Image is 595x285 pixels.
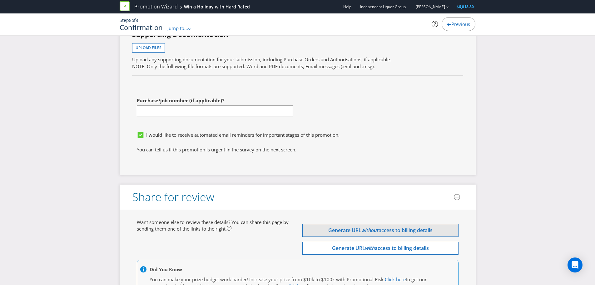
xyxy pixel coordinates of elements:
[134,3,178,10] a: Promotion Wizard
[131,17,136,23] span: of
[361,227,379,234] em: without
[132,191,214,203] h3: Share for review
[136,45,161,50] span: Upload files
[302,242,459,255] button: Generate URLwithaccess to billing details
[132,63,375,69] span: NOTE: Only the following file formats are supported: Word and PDF documents, Email messages (.eml...
[167,25,188,31] span: Jump to...
[184,4,250,10] div: Win a Holiday with Hard Rated
[385,276,406,282] a: Click here
[375,245,429,252] span: access to billing details
[302,224,459,237] button: Generate URLwithoutaccess to billing details
[137,219,289,232] span: Want someone else to review these details? You can share this page by sending them one of the lin...
[137,97,224,104] span: Purchase/job number (if applicable)?
[132,43,165,53] button: Upload files
[332,245,365,252] span: Generate URL
[132,56,391,63] span: Upload any supporting documentation for your submission, including Purchase Orders and Authorisat...
[365,245,375,252] em: with
[379,227,433,234] span: access to billing details
[409,4,445,9] a: [PERSON_NAME]
[451,21,470,27] span: Previous
[137,146,459,153] p: You can tell us if this promotion is urgent in the survey on the next screen.
[328,227,361,234] span: Generate URL
[343,4,351,9] a: Help
[457,4,474,9] span: $6,818.80
[136,17,138,23] span: 8
[360,4,406,9] span: Independent Liquor Group
[129,17,131,23] span: 8
[150,276,385,282] span: You can make your prize budget work harder! Increase your prize from $10k to $100k with Promotion...
[146,132,340,138] span: I would like to receive automated email reminders for important stages of this promotion.
[120,17,129,23] span: Step
[120,23,163,31] h1: Confirmation
[568,257,583,272] div: Open Intercom Messenger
